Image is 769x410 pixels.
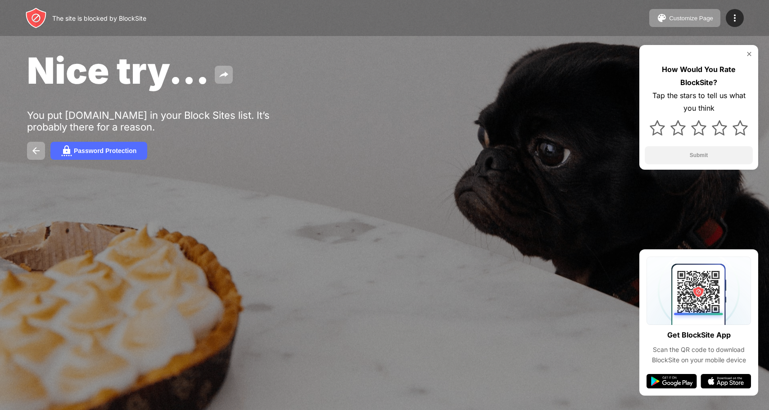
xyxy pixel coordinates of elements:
[645,146,753,164] button: Submit
[31,145,41,156] img: back.svg
[670,120,686,135] img: star.svg
[61,145,72,156] img: password.svg
[691,120,706,135] img: star.svg
[27,49,209,92] span: Nice try...
[647,374,697,388] img: google-play.svg
[701,374,751,388] img: app-store.svg
[645,63,753,89] div: How Would You Rate BlockSite?
[746,50,753,58] img: rate-us-close.svg
[27,109,305,133] div: You put [DOMAIN_NAME] in your Block Sites list. It’s probably there for a reason.
[669,15,713,22] div: Customize Page
[649,9,720,27] button: Customize Page
[218,69,229,80] img: share.svg
[74,147,136,154] div: Password Protection
[52,14,146,22] div: The site is blocked by BlockSite
[650,120,665,135] img: star.svg
[656,13,667,23] img: pallet.svg
[733,120,748,135] img: star.svg
[712,120,727,135] img: star.svg
[729,13,740,23] img: menu-icon.svg
[667,329,731,342] div: Get BlockSite App
[645,89,753,115] div: Tap the stars to tell us what you think
[647,257,751,325] img: qrcode.svg
[647,345,751,365] div: Scan the QR code to download BlockSite on your mobile device
[50,142,147,160] button: Password Protection
[25,7,47,29] img: header-logo.svg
